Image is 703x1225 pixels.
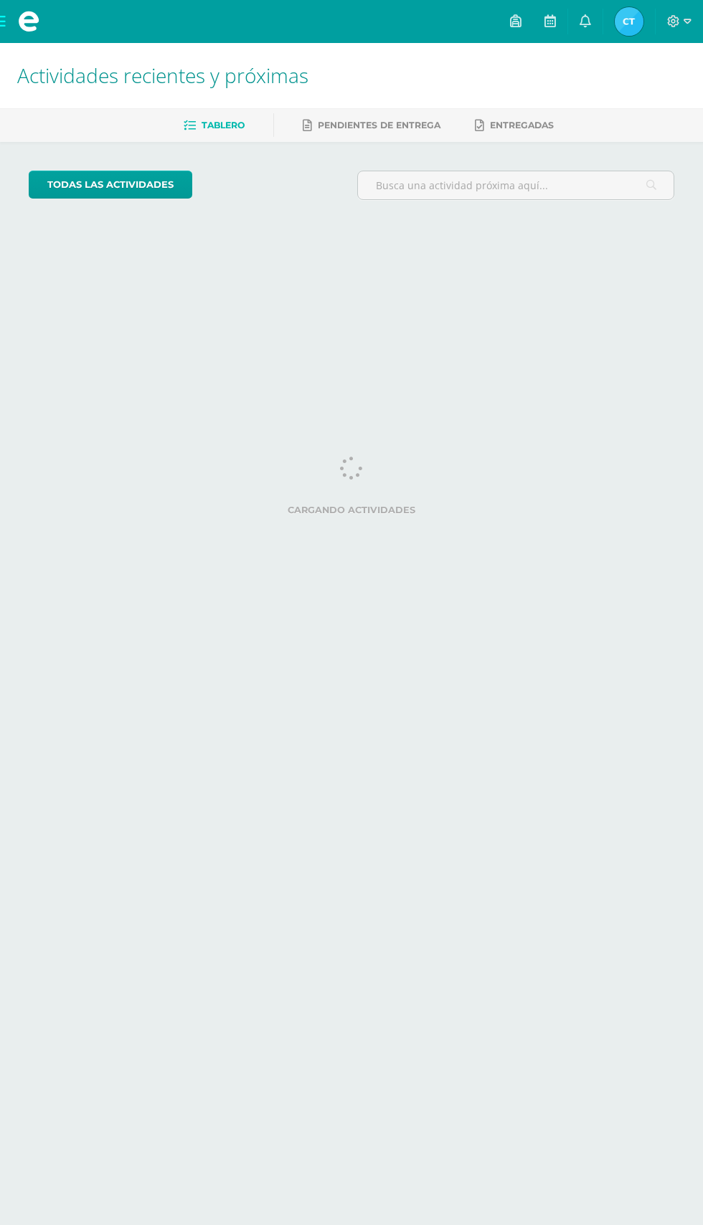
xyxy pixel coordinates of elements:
input: Busca una actividad próxima aquí... [358,171,674,199]
a: Entregadas [475,114,554,137]
a: todas las Actividades [29,171,192,199]
span: Pendientes de entrega [318,120,440,130]
img: 04f71514c926c92c0bb4042b2c09cb1f.png [615,7,643,36]
span: Entregadas [490,120,554,130]
span: Tablero [202,120,245,130]
label: Cargando actividades [29,505,674,515]
a: Tablero [184,114,245,137]
span: Actividades recientes y próximas [17,62,308,89]
a: Pendientes de entrega [303,114,440,137]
